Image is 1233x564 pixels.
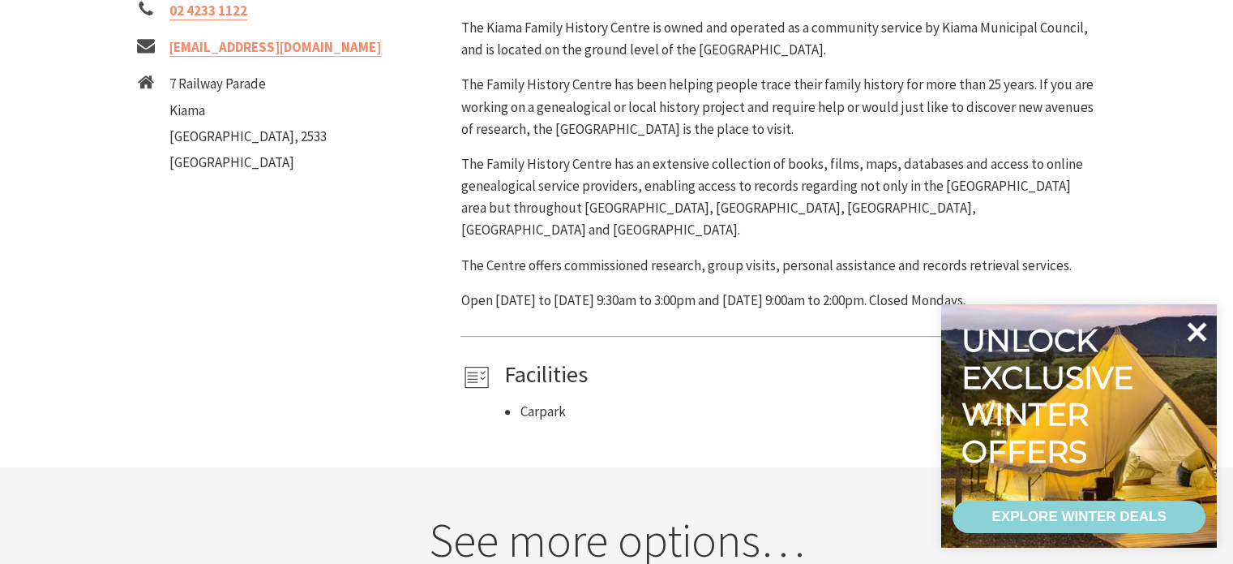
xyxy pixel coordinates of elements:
a: EXPLORE WINTER DEALS [953,501,1205,533]
a: [EMAIL_ADDRESS][DOMAIN_NAME] [169,38,381,57]
p: The Kiama Family History Centre is owned and operated as a community service by Kiama Municipal C... [460,17,1096,61]
p: The Centre offers commissioned research, group visits, personal assistance and records retrieval ... [460,255,1096,277]
p: The Family History Centre has an extensive collection of books, films, maps, databases and access... [460,153,1096,242]
li: [GEOGRAPHIC_DATA] [169,152,327,174]
li: 7 Railway Parade [169,73,327,95]
p: Open [DATE] to [DATE] 9:30am to 3:00pm and [DATE] 9:00am to 2:00pm. Closed Mondays. [460,290,1096,312]
div: Unlock exclusive winter offers [961,322,1141,470]
li: Carpark [520,401,797,423]
li: Kiama [169,100,327,122]
a: 02 4233 1122 [169,2,247,20]
h4: Facilities [503,361,1090,389]
div: EXPLORE WINTER DEALS [991,501,1166,533]
p: The Family History Centre has been helping people trace their family history for more than 25 yea... [460,74,1096,140]
li: [GEOGRAPHIC_DATA], 2533 [169,126,327,148]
